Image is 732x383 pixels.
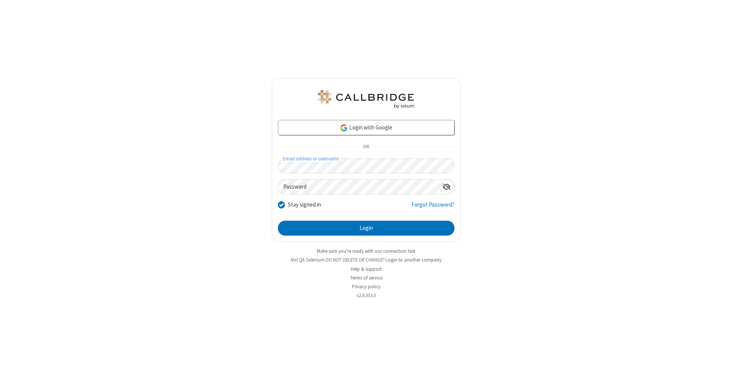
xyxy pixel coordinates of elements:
li: v2.6.353.0 [272,292,461,299]
a: Privacy policy [352,283,380,290]
a: Help & support [351,266,382,272]
button: Login [278,221,454,236]
a: Make sure you're ready with our connection test [317,248,415,254]
a: Forgot Password? [411,200,454,215]
li: Not QA Selenium DO NOT DELETE OR CHANGE? [272,256,461,263]
iframe: Chat [713,363,726,378]
img: QA Selenium DO NOT DELETE OR CHANGE [316,90,416,108]
label: Stay signed in [288,200,321,209]
input: Email address or username [278,158,454,173]
a: Terms of service [350,275,382,281]
input: Password [278,179,439,194]
img: google-icon.png [340,124,348,132]
span: OR [360,142,372,152]
button: Login to another company [385,256,441,263]
div: Show password [439,179,454,194]
a: Login with Google [278,120,454,135]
